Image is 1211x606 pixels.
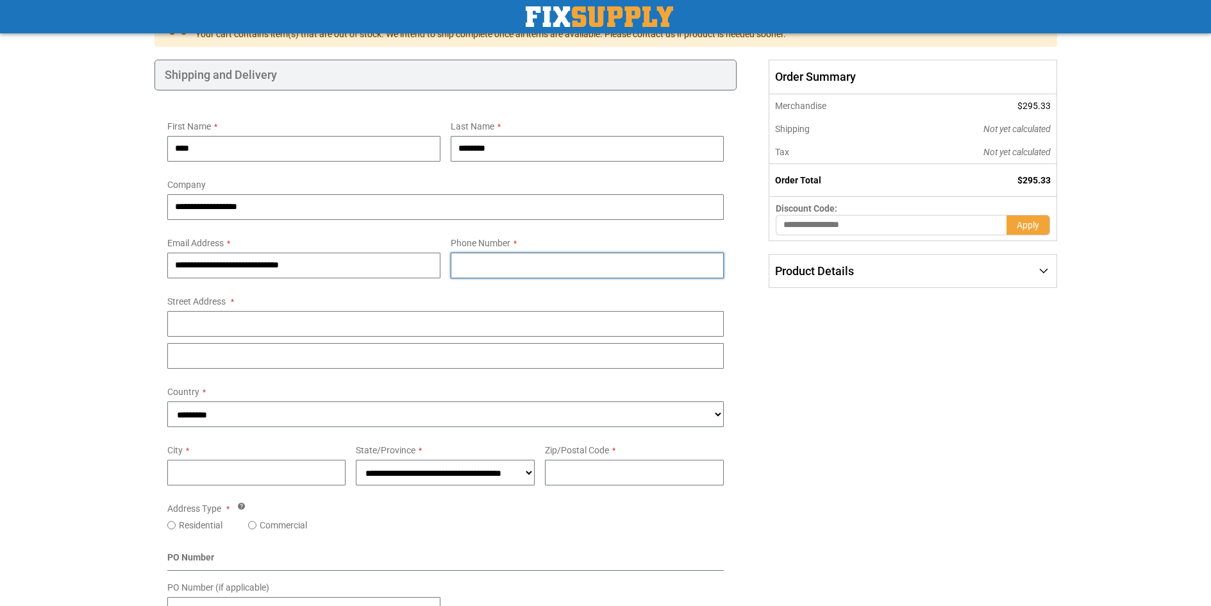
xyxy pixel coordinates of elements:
div: Shipping and Delivery [155,60,737,90]
span: Phone Number [451,238,510,248]
span: Discount Code: [776,203,837,214]
span: PO Number (if applicable) [167,582,269,593]
div: PO Number [167,551,724,571]
span: Order Summary [769,60,1056,94]
label: Residential [179,519,222,532]
span: Shipping [775,124,810,134]
a: store logo [526,6,673,27]
span: Email Address [167,238,224,248]
img: Fix Industrial Supply [526,6,673,27]
button: Apply [1006,215,1050,235]
th: Tax [769,140,897,164]
span: Not yet calculated [983,124,1051,134]
label: Commercial [260,519,307,532]
span: Country [167,387,199,397]
span: $295.33 [1017,101,1051,111]
span: $295.33 [1017,175,1051,185]
span: Your cart contains item(s) that are out of stock. We intend to ship complete once all items are a... [196,28,786,40]
span: Not yet calculated [983,147,1051,157]
span: Address Type [167,503,221,514]
span: Last Name [451,121,494,131]
span: State/Province [356,445,415,455]
span: Zip/Postal Code [545,445,609,455]
span: First Name [167,121,211,131]
span: City [167,445,183,455]
span: Street Address [167,296,226,307]
th: Merchandise [769,94,897,117]
span: Apply [1017,220,1039,230]
span: Company [167,180,206,190]
span: Product Details [775,264,854,278]
strong: Order Total [775,175,821,185]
